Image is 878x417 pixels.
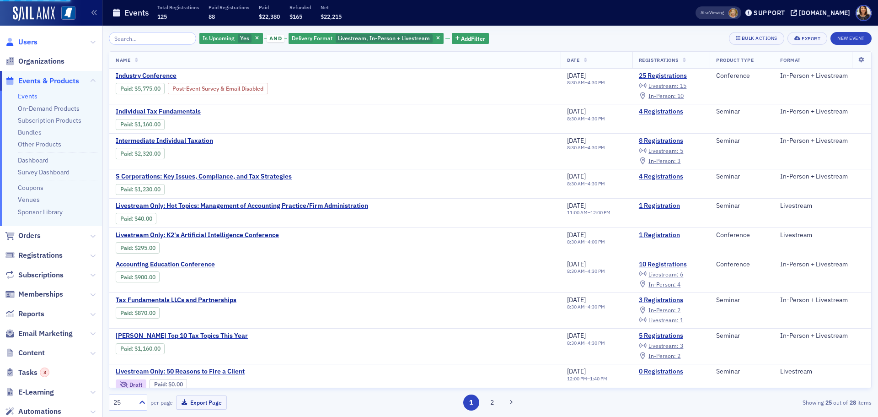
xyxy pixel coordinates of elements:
span: Is Upcoming [203,34,235,42]
time: 8:30 AM [567,180,585,187]
a: Venues [18,195,40,204]
span: Name [116,57,130,63]
span: Industry Conference [116,72,269,80]
div: Paid: 6 - $116000 [116,343,165,354]
div: – [567,145,605,151]
a: Livestream: 3 [639,342,683,350]
div: Livestream [780,231,865,239]
span: 125 [157,13,167,20]
strong: 25 [824,398,833,406]
a: Paid [120,244,132,251]
span: : [120,244,134,251]
time: 12:00 PM [590,209,610,216]
div: 3 [40,368,49,377]
div: In-Person + Livestream [780,332,865,340]
a: 1 Registration [639,231,703,239]
a: Paid [120,309,132,316]
time: 8:30 AM [567,268,585,274]
div: In-Person + Livestream [780,173,865,181]
div: Support [754,9,785,17]
a: Paid [120,215,132,222]
span: Livestream Only: Hot Topics: Management of Accounting Practice/Firm Administration [116,202,368,210]
a: Users [5,37,37,47]
button: 1 [463,395,479,411]
span: Subscriptions [18,270,64,280]
div: – [567,340,605,346]
span: : [120,345,134,352]
a: 1 Registration [639,202,703,210]
span: Livestream, In-Person + Livestream [338,34,430,42]
span: 6 [680,271,683,278]
div: – [567,116,605,122]
p: Paid [259,4,280,11]
time: 8:30 AM [567,79,585,86]
span: Livestream : [648,82,679,89]
span: $1,160.00 [134,345,161,352]
a: Livestream: 15 [639,82,686,90]
p: Paid Registrations [209,4,249,11]
div: – [567,239,605,245]
span: Tax Fundamentals LLCs and Partnerships [116,296,269,304]
span: $22,215 [321,13,342,20]
a: Paid [154,381,166,388]
a: In-Person: 4 [639,281,680,288]
a: Industry Conference [116,72,336,80]
time: 4:30 PM [588,268,605,274]
p: Total Registrations [157,4,199,11]
div: – [567,210,610,216]
a: Organizations [5,56,64,66]
div: In-Person + Livestream [780,108,865,116]
button: Bulk Actions [729,32,784,45]
span: [DATE] [567,231,586,239]
a: Events & Products [5,76,79,86]
a: Registrations [5,250,63,260]
time: 11:00 AM [567,209,588,216]
div: In-Person + Livestream [780,72,865,80]
time: 4:30 PM [588,144,605,151]
time: 12:00 PM [567,375,587,382]
time: 8:30 AM [567,238,585,245]
span: 2 [677,306,680,314]
span: $165 [289,13,302,20]
span: $1,230.00 [134,186,161,193]
span: $5,775.00 [134,85,161,92]
a: In-Person: 2 [639,352,680,360]
span: $900.00 [134,274,155,281]
span: Events & Products [18,76,79,86]
button: and [264,35,287,42]
div: In-Person + Livestream [780,137,865,145]
span: Viewing [701,10,724,16]
a: Memberships [5,289,63,299]
img: SailAMX [13,6,55,21]
span: 5 [680,147,683,154]
a: Intermediate Individual Taxation [116,137,269,145]
div: Draft [129,382,142,387]
span: : [120,309,134,316]
div: – [567,181,605,187]
span: [DATE] [567,260,586,268]
span: In-Person : [648,157,676,164]
div: Seminar [716,368,767,376]
span: Ellen Vaughn [728,8,738,18]
div: – [567,304,605,310]
span: Livestream Only: 50 Reasons to Fire a Client [116,368,269,376]
a: 5 Registrations [639,332,703,340]
span: Accounting Education Conference [116,260,269,269]
a: Paid [120,150,132,157]
a: Livestream: 1 [639,317,683,324]
div: 25 [113,398,134,407]
span: 15 [680,82,686,89]
div: Seminar [716,202,767,210]
a: Content [5,348,45,358]
span: Automations [18,406,61,417]
span: : [120,121,134,128]
span: $40.00 [134,215,152,222]
div: Seminar [716,137,767,145]
span: Registrations [639,57,679,63]
span: $0.00 [168,381,183,388]
span: Add Filter [461,34,485,43]
button: Export Page [176,395,227,410]
time: 4:30 PM [588,303,605,310]
span: Orders [18,231,41,241]
a: Events [18,92,37,100]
